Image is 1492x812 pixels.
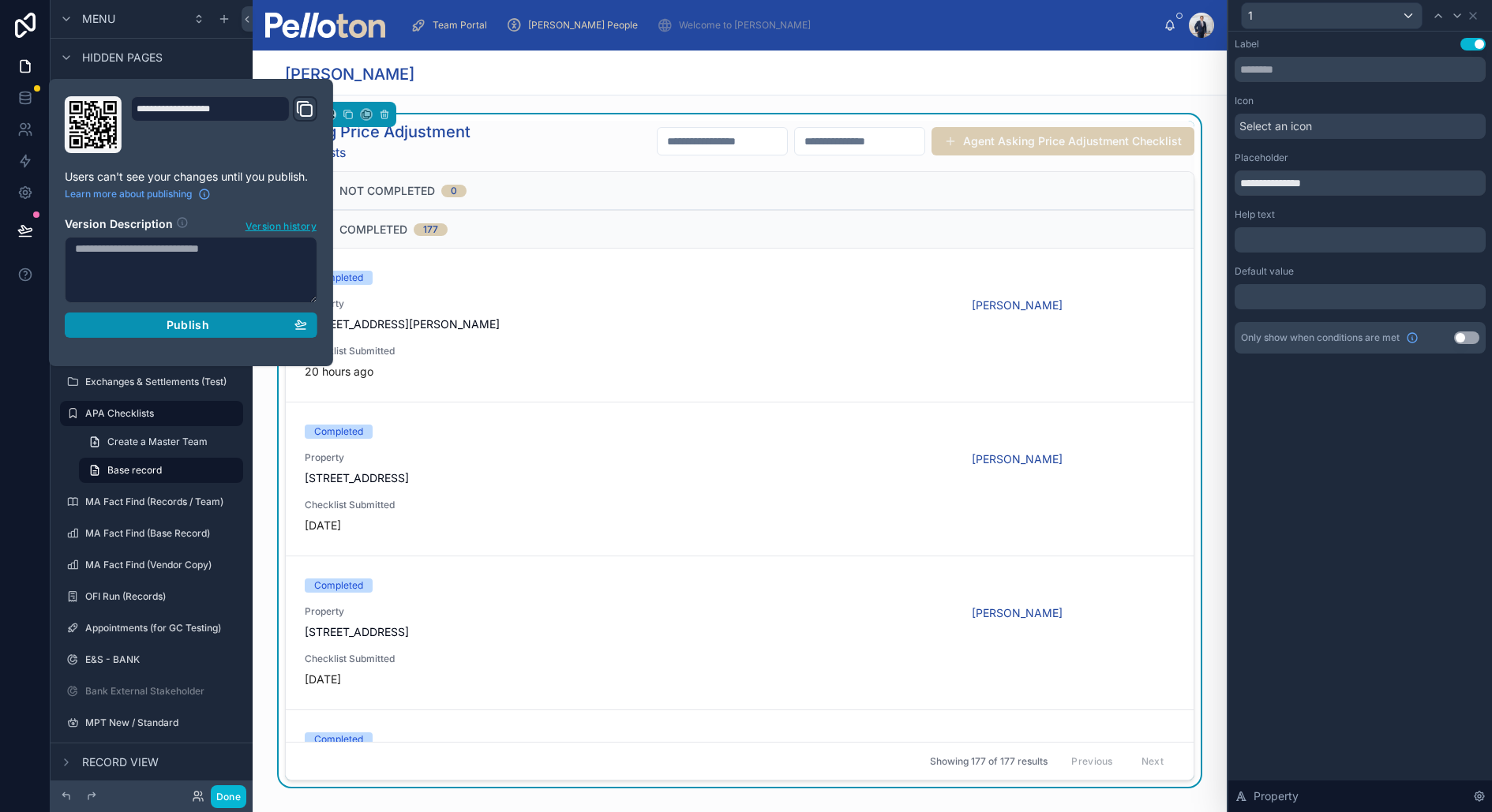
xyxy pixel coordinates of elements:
span: Hidden pages [82,50,163,65]
span: Checklist Submitted [305,653,508,665]
div: Completed [314,732,363,747]
span: [STREET_ADDRESS] [305,624,953,640]
label: Default value [1235,265,1294,278]
div: 177 [423,223,438,236]
span: Showing 177 of 177 results [930,754,1048,767]
label: MPT New / Standard [85,717,240,729]
div: Label [1235,38,1259,51]
span: Checklist Submitted [305,345,508,357]
a: MPT Table View [60,742,243,767]
span: Property [1254,788,1299,804]
div: Completed [314,271,363,285]
a: Welcome to [PERSON_NAME] [652,11,822,39]
span: Property [305,451,953,464]
a: [PERSON_NAME] [972,605,1063,621]
span: Checklists [285,143,470,162]
a: CompletedProperty[STREET_ADDRESS][PERSON_NAME][PERSON_NAME]Checklist Submitted20 hours ago [286,248,1194,402]
span: Menu [82,11,115,27]
label: Bank External Stakeholder [85,685,240,698]
span: Base record [107,464,162,477]
p: 20 hours ago [305,364,373,380]
p: [DATE] [305,672,341,687]
a: MA Fact Find (Vendor Copy) [60,552,243,578]
div: Completed [314,425,363,439]
span: Property [305,605,953,618]
div: 0 [451,185,457,197]
label: MA Fact Find (Base Record) [85,527,240,540]
span: Completed [339,222,407,238]
span: [STREET_ADDRESS] [305,470,953,486]
p: [DATE] [305,518,341,533]
label: Exchanges & Settlements (Test) [85,376,240,388]
a: [PERSON_NAME] People [501,11,649,39]
a: Create a Master Team [79,429,243,455]
span: Property [305,297,953,310]
label: OFI Run (Records) [85,590,240,603]
h1: [PERSON_NAME] [285,63,414,85]
a: Base record [79,458,243,483]
a: Team Portal [406,11,498,39]
a: Learn more about publishing [65,188,211,200]
a: MPT New / Standard [60,710,243,735]
button: Version history [245,216,317,234]
div: scrollable content [398,8,1164,43]
div: Completed [314,578,363,593]
a: E&S - BANK [60,647,243,672]
label: Placeholder [1235,152,1288,164]
button: Agent Asking Price Adjustment Checklist [932,127,1194,155]
a: MA Fact Find (Base Record) [60,521,243,546]
span: [PERSON_NAME] People [528,19,638,32]
span: Not Completed [339,183,435,199]
span: Welcome to [PERSON_NAME] [679,19,811,32]
label: E&S - BANK [85,653,240,666]
span: Create a Master Team [107,436,208,448]
a: OFI Run (Records) [60,584,243,609]
button: 1 [1241,2,1423,29]
label: Icon [1235,95,1254,107]
label: MA Fact Find (Vendor Copy) [85,559,240,571]
a: APA Checklists [60,401,243,426]
span: Only show when conditions are met [1241,331,1400,344]
span: Learn more about publishing [65,188,192,200]
label: APA Checklists [85,407,234,420]
span: 1 [1248,8,1253,24]
span: [STREET_ADDRESS][PERSON_NAME] [305,316,953,332]
div: scrollable content [1235,227,1486,253]
div: Domain and Custom Link [131,96,317,153]
a: CompletedProperty[STREET_ADDRESS][PERSON_NAME]Checklist Submitted[DATE] [286,556,1194,709]
h1: Asking Price Adjustment [285,121,470,143]
span: Version history [246,217,317,233]
span: Checklist Submitted [305,499,508,511]
a: Appointments (for GC Testing) [60,616,243,641]
span: Record view [82,754,159,770]
button: Publish [65,312,317,338]
a: Bank External Stakeholder [60,679,243,704]
label: Appointments (for GC Testing) [85,622,240,634]
label: Help text [1235,208,1275,221]
a: CompletedProperty[STREET_ADDRESS][PERSON_NAME]Checklist Submitted[DATE] [286,402,1194,556]
span: Select an icon [1239,118,1312,134]
button: Done [211,785,246,808]
label: MA Fact Find (Records / Team) [85,496,240,508]
a: [PERSON_NAME] [972,297,1063,313]
a: Exchanges & Settlements (Test) [60,369,243,395]
a: MA Fact Find (Records / Team) [60,489,243,515]
p: Users can't see your changes until you publish. [65,169,317,185]
h2: Version Description [65,216,173,234]
img: App logo [265,13,385,38]
a: [PERSON_NAME] [972,451,1063,467]
span: Team Portal [433,19,487,32]
span: Publish [167,318,209,332]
